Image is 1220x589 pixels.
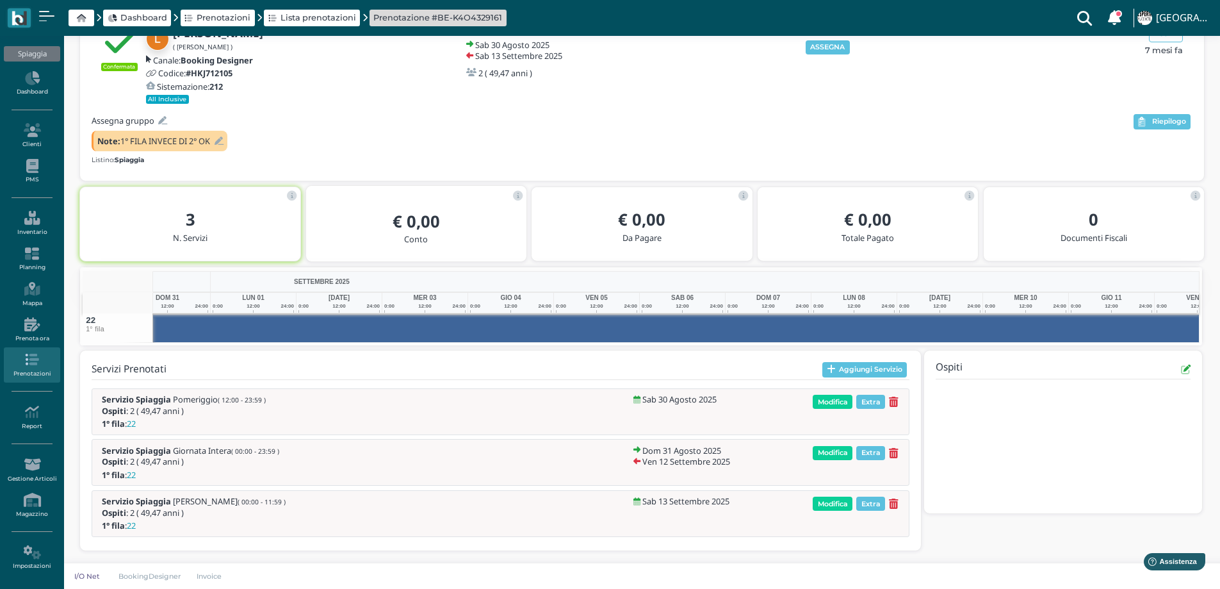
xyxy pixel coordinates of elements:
[1135,3,1212,33] a: ... [GEOGRAPHIC_DATA]
[102,406,266,415] h5: : 2 ( 49,47 anni )
[127,470,136,479] span: 22
[102,405,126,417] b: Ospiti
[475,40,549,49] h5: Sab 30 Agosto 2025
[102,508,286,517] h5: : 2 ( 49,47 anni )
[102,418,125,429] b: 1° fila
[153,56,253,65] h5: Canale:
[936,362,963,377] h4: Ospiti
[92,364,167,375] h4: Servizi Prenotati
[542,233,742,242] h5: Da Pagare
[4,242,60,277] a: Planning
[102,419,262,428] h5: :
[844,208,891,231] b: € 0,00
[173,446,279,455] span: Giornata Intera
[4,277,60,312] a: Mappa
[108,12,167,24] a: Dashboard
[822,362,907,377] button: Aggiungi Servizio
[1134,114,1191,129] button: Riepilogo
[1089,208,1098,231] b: 0
[189,571,231,581] a: Invoice
[393,210,440,233] b: € 0,00
[146,69,232,78] a: Codice:#HKJ712105
[238,497,286,506] small: ( 00:00 - 11:59 )
[102,445,171,456] b: Servizio Spiaggia
[4,154,60,189] a: PMS
[218,395,266,404] small: ( 12:00 - 23:59 )
[209,81,223,92] b: 212
[768,233,968,242] h5: Totale Pagato
[181,54,253,66] b: Booking Designer
[618,208,665,231] b: € 0,00
[184,12,250,24] a: Prenotazioni
[173,42,232,51] small: ( [PERSON_NAME] )
[4,46,60,62] div: Spiaggia
[806,27,940,36] h5: Unità:
[38,10,85,20] span: Assistenza
[186,208,195,231] b: 3
[642,497,729,506] h5: Sab 13 Settembre 2025
[120,12,167,24] span: Dashboard
[97,137,210,145] h5: 1° FILA INVECE DI 2° OK
[373,12,502,24] a: Prenotazione #BE-K4O4329161
[466,27,601,36] h5: Area:
[4,540,60,576] a: Impostazioni
[4,488,60,523] a: Magazzino
[146,95,190,104] small: All Inclusive
[102,521,262,530] h5: :
[158,69,232,78] h5: Codice:
[92,155,144,165] small: Listino:
[146,56,253,65] a: Canale:Booking Designer
[4,347,60,383] a: Prenotazioni
[994,233,1194,242] h5: Documenti Fiscali
[806,40,850,54] button: ASSEGNA
[4,206,60,241] a: Inventario
[101,63,138,71] small: Confermata
[173,497,286,506] span: [PERSON_NAME]
[1145,44,1183,56] span: 7 mesi fa
[281,12,356,24] span: Lista prenotazioni
[316,235,516,244] h5: Conto
[72,571,102,581] p: I/O Net
[115,156,144,164] b: Spiaggia
[86,316,95,324] span: 22
[110,571,189,581] a: BookingDesigner
[102,507,126,518] b: Ospiti
[86,325,104,333] small: 1° fila
[4,452,60,488] a: Gestione Articoli
[92,116,154,125] h5: Assegna gruppo
[157,82,223,91] h5: Sistemazione:
[1137,11,1151,25] img: ...
[4,312,60,347] a: Prenota ora
[813,395,852,409] span: Modifica
[856,395,885,409] span: Extra
[102,520,125,531] b: 1° fila
[102,495,171,507] b: Servizio Spiaggia
[294,277,350,286] span: SETTEMBRE 2025
[102,456,126,467] b: Ospiti
[475,51,562,60] h5: Sab 13 Settembre 2025
[102,469,125,481] b: 1° fila
[856,446,885,460] span: Extra
[102,457,279,466] h5: : 2 ( 49,47 anni )
[186,67,232,79] b: #HKJ712105
[12,11,26,26] img: logo
[268,12,356,24] a: Lista prenotazioni
[813,497,852,511] span: Modifica
[173,395,266,404] span: Pomeriggio
[856,497,885,511] span: Extra
[478,69,532,78] h5: 2 ( 49,47 anni )
[642,395,717,404] h5: Sab 30 Agosto 2025
[127,419,136,428] span: 22
[146,28,169,51] img: Lorenzi Lara
[197,12,250,24] span: Prenotazioni
[4,118,60,153] a: Clienti
[642,457,730,466] h5: Ven 12 Settembre 2025
[90,233,290,242] h5: N. Servizi
[97,135,120,147] b: Note:
[813,446,852,460] span: Modifica
[4,66,60,101] a: Dashboard
[102,394,171,405] b: Servizio Spiaggia
[102,470,262,479] h5: :
[1129,549,1209,578] iframe: Help widget launcher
